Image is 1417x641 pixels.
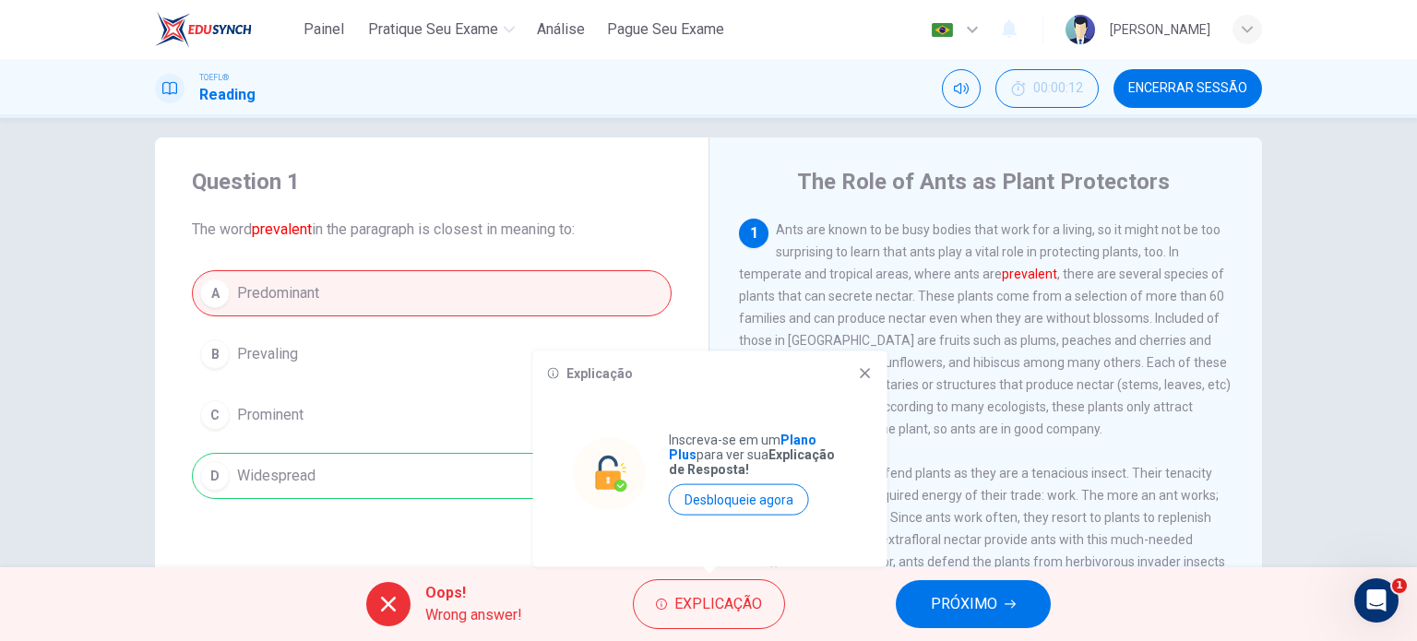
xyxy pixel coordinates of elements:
span: TOEFL® [199,71,229,84]
p: Inscreva-se em um para ver sua [669,433,848,477]
div: Esconder [995,69,1099,108]
span: Pague Seu Exame [607,18,724,41]
strong: Plano Plus [669,433,816,462]
span: 00:00:12 [1033,81,1083,96]
iframe: Intercom live chat [1354,578,1399,623]
h6: Explicação [566,366,633,381]
span: 1 [1392,578,1407,593]
span: Pratique seu exame [368,18,498,41]
div: Silenciar [942,69,981,108]
span: Oops! [425,582,522,604]
font: prevalent [252,220,312,238]
span: Análise [537,18,585,41]
span: The word in the paragraph is closest in meaning to: [192,219,672,241]
span: PRÓXIMO [931,591,997,617]
img: pt [931,23,954,37]
h1: Reading [199,84,256,106]
strong: Explicação de Resposta! [669,447,835,477]
div: 1 [739,219,768,248]
span: Wrong answer! [425,604,522,626]
h4: The Role of Ants as Plant Protectors [797,167,1170,196]
button: Desbloqueie agora [669,484,809,516]
font: prevalent [1002,267,1057,281]
span: Encerrar Sessão [1128,81,1247,96]
div: [PERSON_NAME] [1110,18,1210,41]
h4: Question 1 [192,167,672,196]
img: EduSynch logo [155,11,252,48]
span: Ants are known to be busy bodies that work for a living, so it might not be too surprising to lea... [739,222,1231,436]
img: Profile picture [1066,15,1095,44]
span: Painel [304,18,344,41]
span: Ants frequently defend plants as they are a tenacious insect. Their tenacity stems from the requi... [739,466,1225,591]
span: Explicação [674,591,762,617]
